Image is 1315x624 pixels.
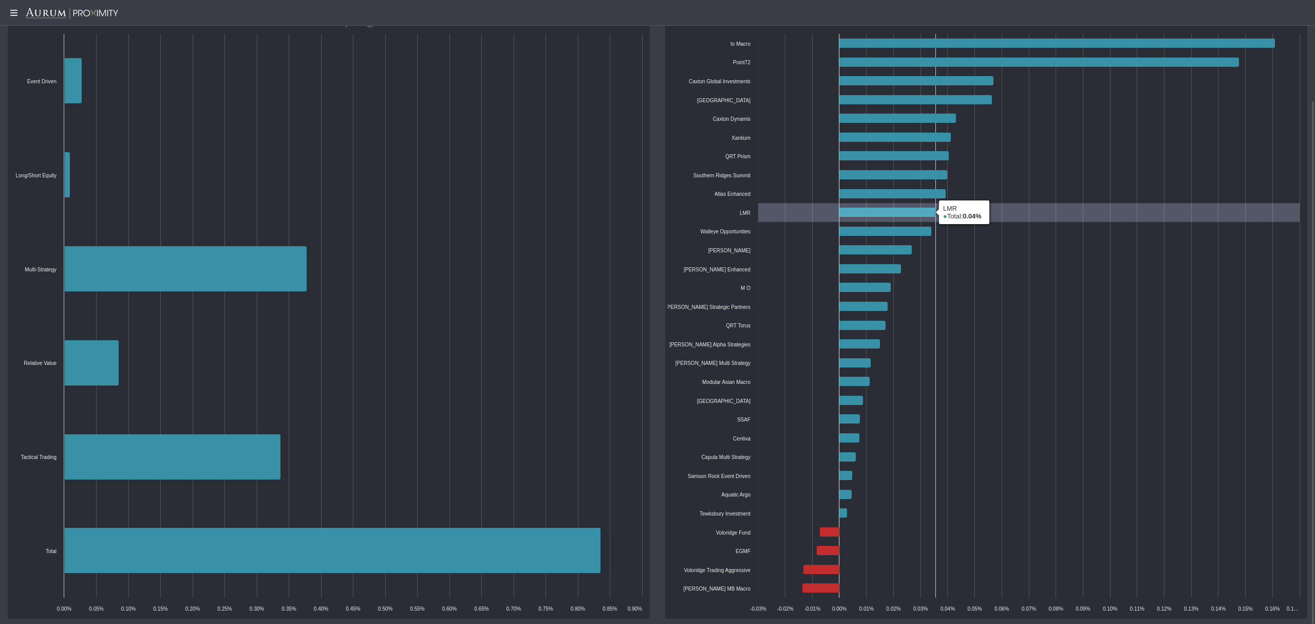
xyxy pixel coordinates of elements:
[281,606,296,612] text: 0.35%
[153,606,167,612] text: 0.15%
[1211,606,1226,612] text: 0.14%
[571,606,585,612] text: 0.80%
[750,606,766,612] text: -0.03%
[1022,606,1036,612] text: 0.07%
[346,606,360,612] text: 0.45%
[967,606,982,612] text: 0.05%
[740,210,750,216] text: LMR
[713,116,750,122] text: Caxton Dynamis
[832,606,847,612] text: 0.00%
[1157,606,1171,612] text: 0.12%
[1184,606,1198,612] text: 0.13%
[700,511,750,517] text: Tewksbury Investment
[21,454,57,460] text: Tactical Trading
[1287,606,1299,612] text: 0.1…
[683,586,750,592] text: [PERSON_NAME] MB Macro
[913,606,928,612] text: 0.03%
[994,606,1009,612] text: 0.06%
[736,548,750,554] text: EGMF
[697,398,750,404] text: [GEOGRAPHIC_DATA]
[506,606,521,612] text: 0.70%
[628,606,642,612] text: 0.90%
[603,606,617,612] text: 0.85%
[25,267,57,272] text: Multi-Strategy
[741,285,750,291] text: M O
[474,606,489,612] text: 0.65%
[701,229,750,234] text: Walleye Opportunities
[250,606,264,612] text: 0.30%
[721,492,750,498] text: Aquatic Argo
[26,8,118,20] img: Aurum-Proximity%20white.svg
[859,606,874,612] text: 0.01%
[1076,606,1090,612] text: 0.09%
[410,606,424,612] text: 0.55%
[89,606,103,612] text: 0.05%
[27,79,57,84] text: Event Driven
[684,267,750,272] text: [PERSON_NAME] Enhanced
[715,191,750,197] text: Atlas Enhanced
[121,606,136,612] text: 0.10%
[669,342,750,347] text: [PERSON_NAME] Alpha Strategies
[733,60,750,65] text: Point72
[1049,606,1063,612] text: 0.08%
[675,360,750,366] text: [PERSON_NAME] Multi Strategy
[217,606,232,612] text: 0.25%
[46,548,57,554] text: Total
[1130,606,1144,612] text: 0.11%
[57,606,71,612] text: 0.00%
[1238,606,1252,612] text: 0.15%
[886,606,900,612] text: 0.02%
[725,154,750,159] text: QRT Prism
[731,135,750,141] text: Xantium
[737,417,750,423] text: SSAF
[684,567,750,573] text: Voloridge Trading Aggressive
[701,454,750,460] text: Capula Multi Strategy
[697,98,750,103] text: [GEOGRAPHIC_DATA]
[726,323,750,328] text: QRT Torus
[733,436,750,442] text: Centiva
[185,606,200,612] text: 0.20%
[689,79,750,84] text: Caxton Global Investments
[693,173,750,178] text: Southern Ridges Summit
[702,379,750,385] text: Modular Asian Macro
[777,606,794,612] text: -0.02%
[941,606,955,612] text: 0.04%
[442,606,457,612] text: 0.60%
[708,248,750,253] text: [PERSON_NAME]
[730,41,750,47] text: Io Macro
[24,360,57,366] text: Relative Value
[804,606,821,612] text: -0.01%
[666,304,750,310] text: [PERSON_NAME] Strategic Partners
[314,606,328,612] text: 0.40%
[378,606,392,612] text: 0.50%
[538,606,553,612] text: 0.75%
[16,173,57,178] text: Long/Short Equity
[1103,606,1117,612] text: 0.10%
[688,473,750,479] text: Samson Rock Event Driven
[716,530,750,536] text: Voloridge Fund
[1265,606,1280,612] text: 0.16%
